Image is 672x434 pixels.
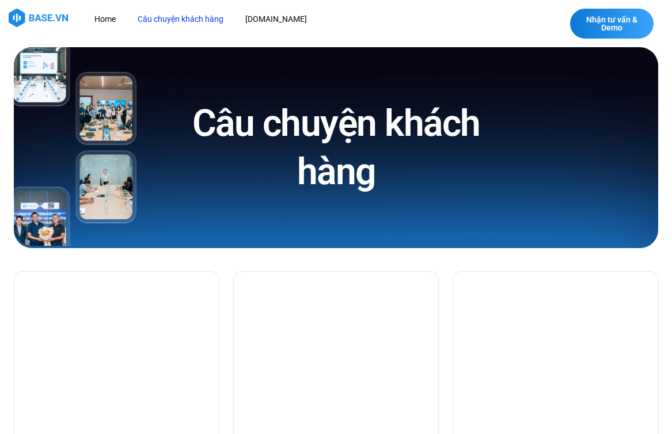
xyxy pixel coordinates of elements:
a: Nhận tư vấn & Demo [570,9,654,39]
a: Câu chuyện khách hàng [129,9,232,30]
h1: Câu chuyện khách hàng [150,100,522,195]
a: Home [86,9,124,30]
a: [DOMAIN_NAME] [237,9,316,30]
span: Nhận tư vấn & Demo [582,16,642,32]
nav: Menu [86,9,413,30]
